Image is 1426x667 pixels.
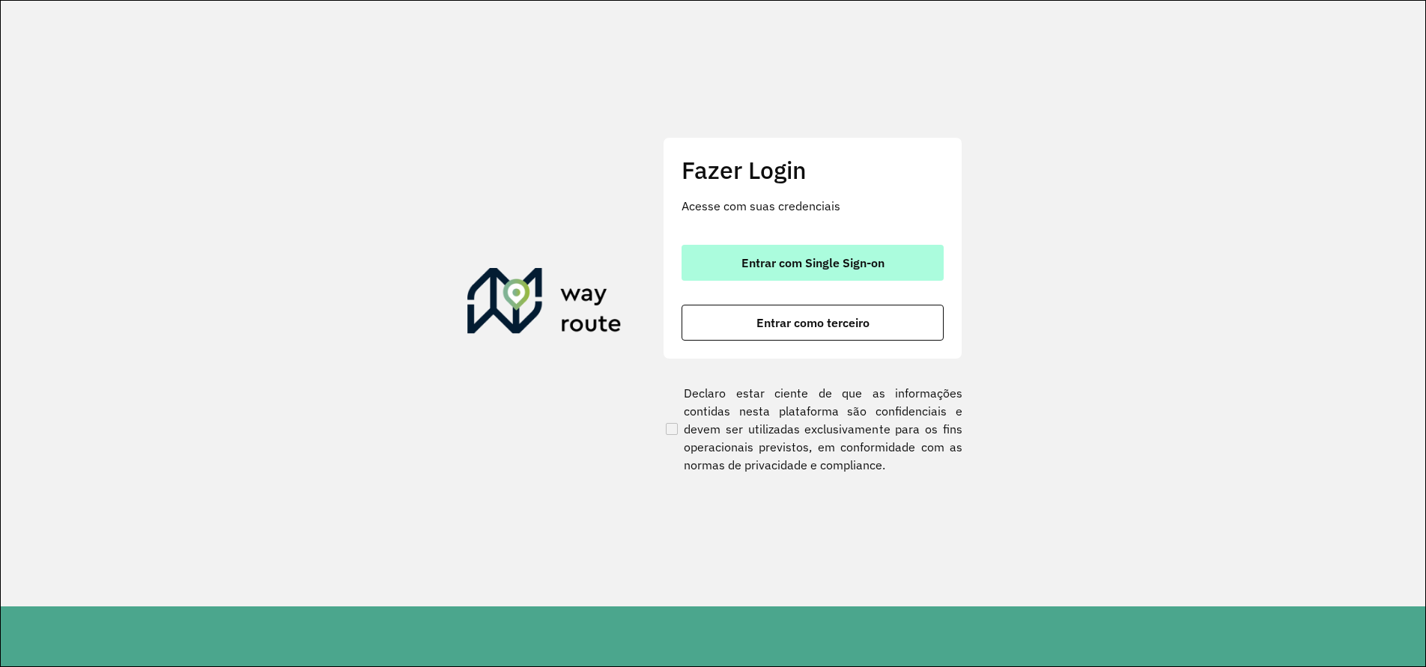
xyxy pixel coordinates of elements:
p: Acesse com suas credenciais [682,197,944,215]
img: Roteirizador AmbevTech [467,268,622,340]
span: Entrar com Single Sign-on [741,257,885,269]
button: button [682,245,944,281]
label: Declaro estar ciente de que as informações contidas nesta plataforma são confidenciais e devem se... [663,384,962,474]
button: button [682,305,944,341]
h2: Fazer Login [682,156,944,184]
span: Entrar como terceiro [756,317,870,329]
